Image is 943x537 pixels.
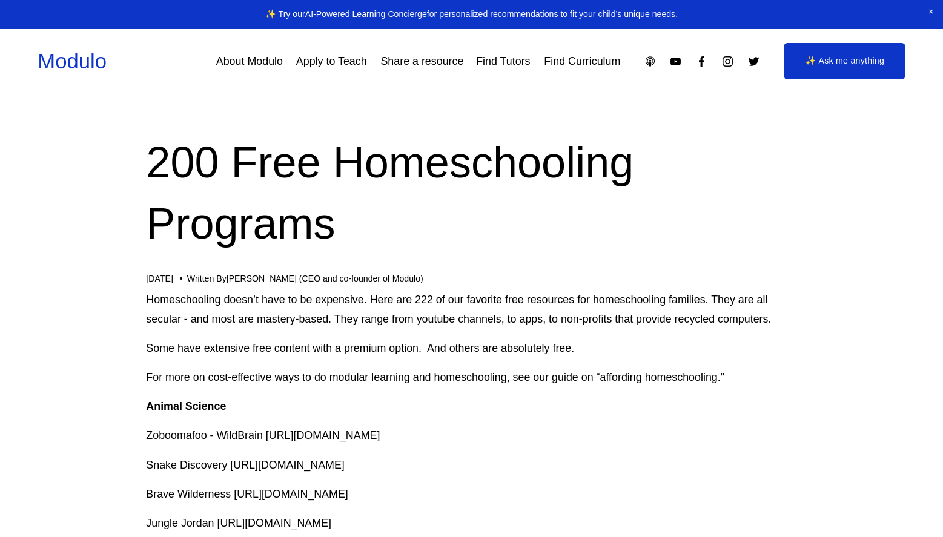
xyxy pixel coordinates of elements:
p: Some have extensive free content with a premium option. And others are absolutely free. [146,338,796,358]
a: Find Curriculum [544,50,620,72]
strong: Animal Science [146,400,226,412]
a: Find Tutors [476,50,530,72]
p: Homeschooling doesn’t have to be expensive. Here are 222 of our favorite free resources for homes... [146,290,796,329]
span: [DATE] [146,274,173,283]
p: For more on cost-effective ways to do modular learning and homeschooling, see our guide on “affor... [146,367,796,387]
a: Twitter [747,55,760,68]
div: Written By [187,274,423,284]
a: Modulo [38,50,107,73]
a: About Modulo [216,50,283,72]
p: Zoboomafoo - WildBrain [URL][DOMAIN_NAME] [146,426,796,445]
a: [PERSON_NAME] (CEO and co-founder of Modulo) [227,274,423,283]
a: Instagram [721,55,734,68]
a: YouTube [669,55,682,68]
h1: 200 Free Homeschooling Programs [146,132,796,254]
p: Jungle Jordan [URL][DOMAIN_NAME] [146,513,796,533]
a: AI-Powered Learning Concierge [305,9,427,19]
a: Facebook [695,55,708,68]
a: Apple Podcasts [644,55,657,68]
a: ✨ Ask me anything [784,43,905,79]
p: Brave Wilderness [URL][DOMAIN_NAME] [146,484,796,504]
a: Share a resource [380,50,463,72]
p: Snake Discovery [URL][DOMAIN_NAME] [146,455,796,475]
a: Apply to Teach [296,50,367,72]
